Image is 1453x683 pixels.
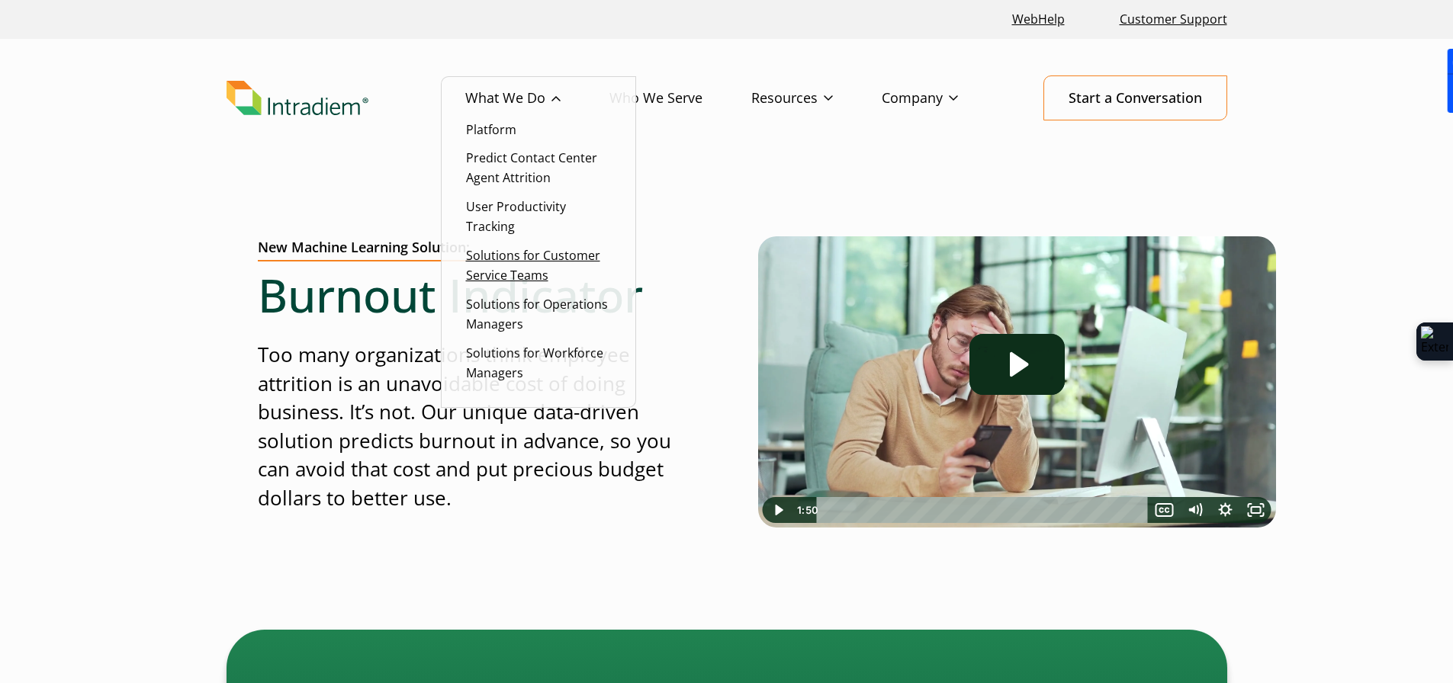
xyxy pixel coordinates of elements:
[227,81,368,116] img: Intradiem
[466,198,566,235] a: User Productivity Tracking
[258,341,696,512] p: Too many organizations think employee attrition is an unavoidable cost of doing business. It’s no...
[1241,497,1271,523] button: Fullscreen
[882,76,1007,120] a: Company
[466,296,608,332] a: Solutions for Operations Managers
[466,121,516,138] a: Platform
[1421,326,1448,357] img: Extension Icon
[258,268,696,322] h1: Burnout Indicator
[1180,497,1210,523] button: Mute
[609,76,751,120] a: Who We Serve
[466,247,600,284] a: Solutions for Customer Service Teams
[1210,497,1241,523] button: Show settings menu
[1043,75,1227,120] a: Start a Conversation
[969,334,1065,395] button: Play Video: Burnout Indicator
[758,236,1276,527] img: Video Thumbnail
[466,149,597,186] a: Predict Contact Center Agent Attrition
[227,81,465,116] a: Link to homepage of Intradiem
[466,345,603,381] a: Solutions for Workforce Managers
[763,497,793,523] button: Play Video
[1006,3,1071,36] a: Link opens in a new window
[1149,497,1180,523] button: Show captions menu
[751,76,882,120] a: Resources
[465,76,609,120] a: What We Do
[1114,3,1233,36] a: Customer Support
[828,497,1142,523] div: Playbar
[258,239,470,262] h2: New Machine Learning Solution:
